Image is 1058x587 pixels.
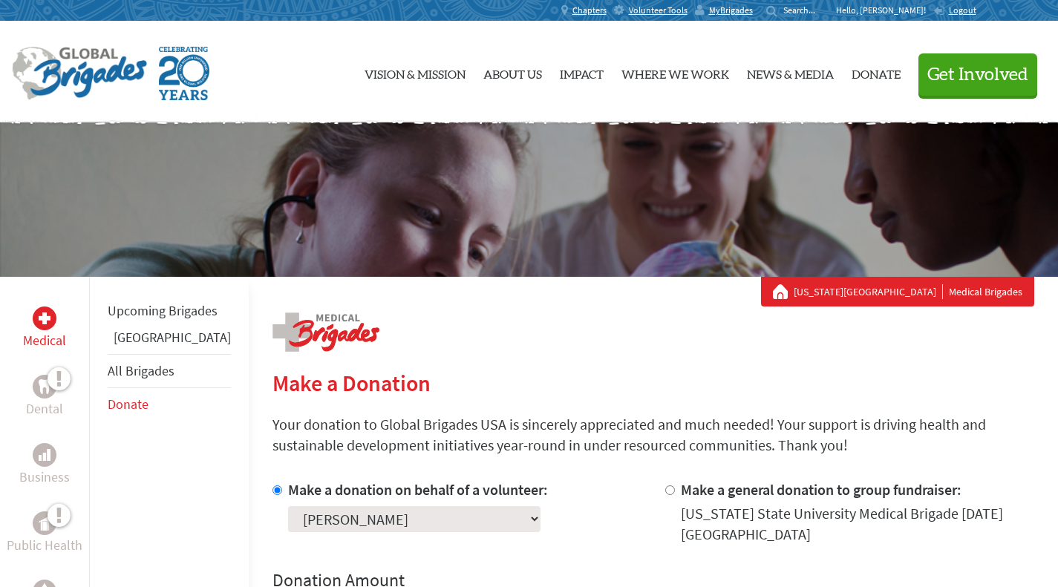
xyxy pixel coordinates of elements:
a: Impact [560,33,604,111]
a: News & Media [747,33,834,111]
a: MedicalMedical [23,306,66,351]
div: Dental [33,375,56,399]
li: Donate [108,388,231,421]
div: [US_STATE] State University Medical Brigade [DATE] [GEOGRAPHIC_DATA] [681,503,1034,545]
span: Volunteer Tools [629,4,688,16]
p: Dental [26,399,63,419]
p: Business [19,467,70,488]
a: Where We Work [621,33,729,111]
li: All Brigades [108,354,231,388]
img: Business [39,449,50,461]
span: Logout [949,4,976,16]
img: Dental [39,379,50,393]
a: All Brigades [108,362,174,379]
div: Public Health [33,511,56,535]
a: DentalDental [26,375,63,419]
a: BusinessBusiness [19,443,70,488]
img: Global Brigades Celebrating 20 Years [159,47,209,100]
div: Medical [33,306,56,330]
a: Public HealthPublic Health [7,511,82,556]
label: Make a donation on behalf of a volunteer: [288,480,548,499]
span: Chapters [572,4,607,16]
h2: Make a Donation [272,370,1034,396]
span: Get Involved [927,66,1028,84]
div: Medical Brigades [773,284,1022,299]
div: Business [33,443,56,467]
button: Get Involved [918,53,1037,96]
a: Logout [933,4,976,16]
a: Donate [108,396,148,413]
li: Upcoming Brigades [108,295,231,327]
a: Vision & Mission [365,33,466,111]
img: logo-medical.png [272,312,379,352]
a: Upcoming Brigades [108,302,218,319]
li: Panama [108,327,231,354]
span: MyBrigades [709,4,753,16]
a: Donate [852,33,901,111]
p: Hello, [PERSON_NAME]! [836,4,933,16]
p: Public Health [7,535,82,556]
img: Medical [39,312,50,324]
img: Global Brigades Logo [12,47,147,100]
input: Search... [783,4,826,16]
p: Your donation to Global Brigades USA is sincerely appreciated and much needed! Your support is dr... [272,414,1034,456]
label: Make a general donation to group fundraiser: [681,480,961,499]
a: [US_STATE][GEOGRAPHIC_DATA] [794,284,943,299]
img: Public Health [39,516,50,531]
a: [GEOGRAPHIC_DATA] [114,329,231,346]
a: About Us [483,33,542,111]
p: Medical [23,330,66,351]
